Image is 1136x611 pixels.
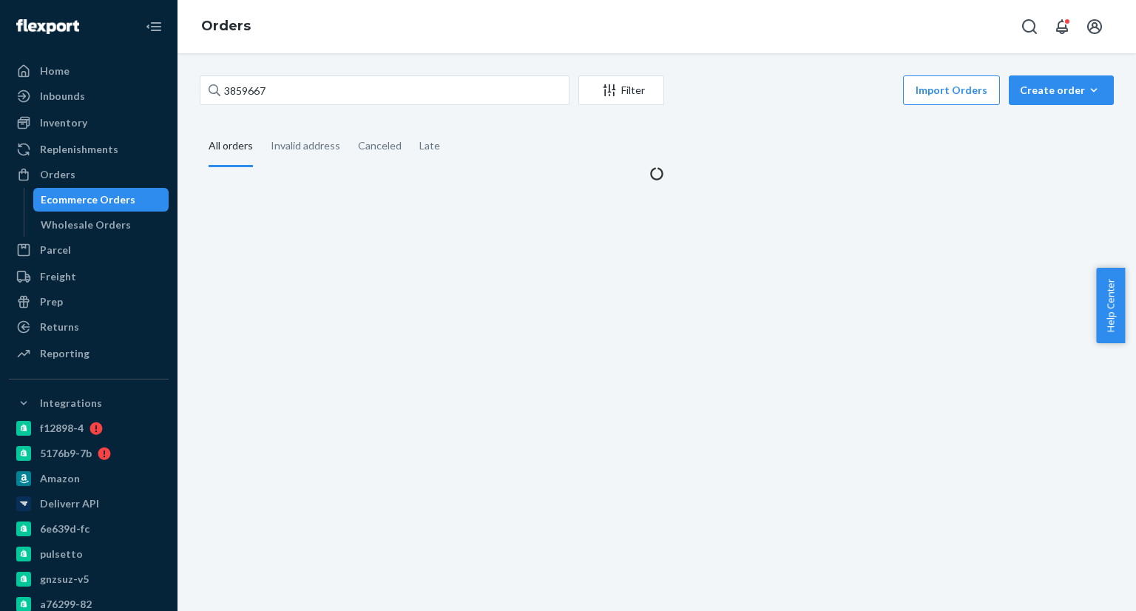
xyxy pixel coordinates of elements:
a: Orders [9,163,169,186]
a: Returns [9,315,169,339]
div: Freight [40,269,76,284]
a: Orders [201,18,251,34]
div: Filter [579,83,663,98]
div: Home [40,64,70,78]
a: Amazon [9,467,169,490]
div: Invalid address [271,126,340,165]
a: Deliverr API [9,492,169,516]
a: 6e639d-fc [9,517,169,541]
a: Reporting [9,342,169,365]
a: Inbounds [9,84,169,108]
a: Inventory [9,111,169,135]
button: Open notifications [1047,12,1077,41]
a: Wholesale Orders [33,213,169,237]
div: Inventory [40,115,87,130]
div: Replenishments [40,142,118,157]
button: Open account menu [1080,12,1109,41]
input: Search orders [200,75,569,105]
a: gnzsuz-v5 [9,567,169,591]
a: Freight [9,265,169,288]
a: Ecommerce Orders [33,188,169,212]
button: Open Search Box [1015,12,1044,41]
div: Ecommerce Orders [41,192,135,207]
div: Integrations [40,396,102,411]
button: Close Navigation [139,12,169,41]
a: 5176b9-7b [9,442,169,465]
div: Reporting [40,346,89,361]
div: Parcel [40,243,71,257]
div: 5176b9-7b [40,446,92,461]
img: Flexport logo [16,19,79,34]
div: Wholesale Orders [41,217,131,232]
button: Integrations [9,391,169,415]
button: Import Orders [903,75,1000,105]
div: Create order [1020,83,1103,98]
a: f12898-4 [9,416,169,440]
a: Home [9,59,169,83]
a: Prep [9,290,169,314]
div: f12898-4 [40,421,84,436]
div: Prep [40,294,63,309]
button: Create order [1009,75,1114,105]
div: gnzsuz-v5 [40,572,89,587]
div: Returns [40,320,79,334]
div: Inbounds [40,89,85,104]
div: Amazon [40,471,80,486]
a: Parcel [9,238,169,262]
button: Help Center [1096,268,1125,343]
div: All orders [209,126,253,167]
a: pulsetto [9,542,169,566]
div: Late [419,126,440,165]
button: Filter [578,75,664,105]
ol: breadcrumbs [189,5,263,48]
div: Orders [40,167,75,182]
a: Replenishments [9,138,169,161]
div: Deliverr API [40,496,99,511]
div: 6e639d-fc [40,521,89,536]
div: pulsetto [40,547,83,561]
div: Canceled [358,126,402,165]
